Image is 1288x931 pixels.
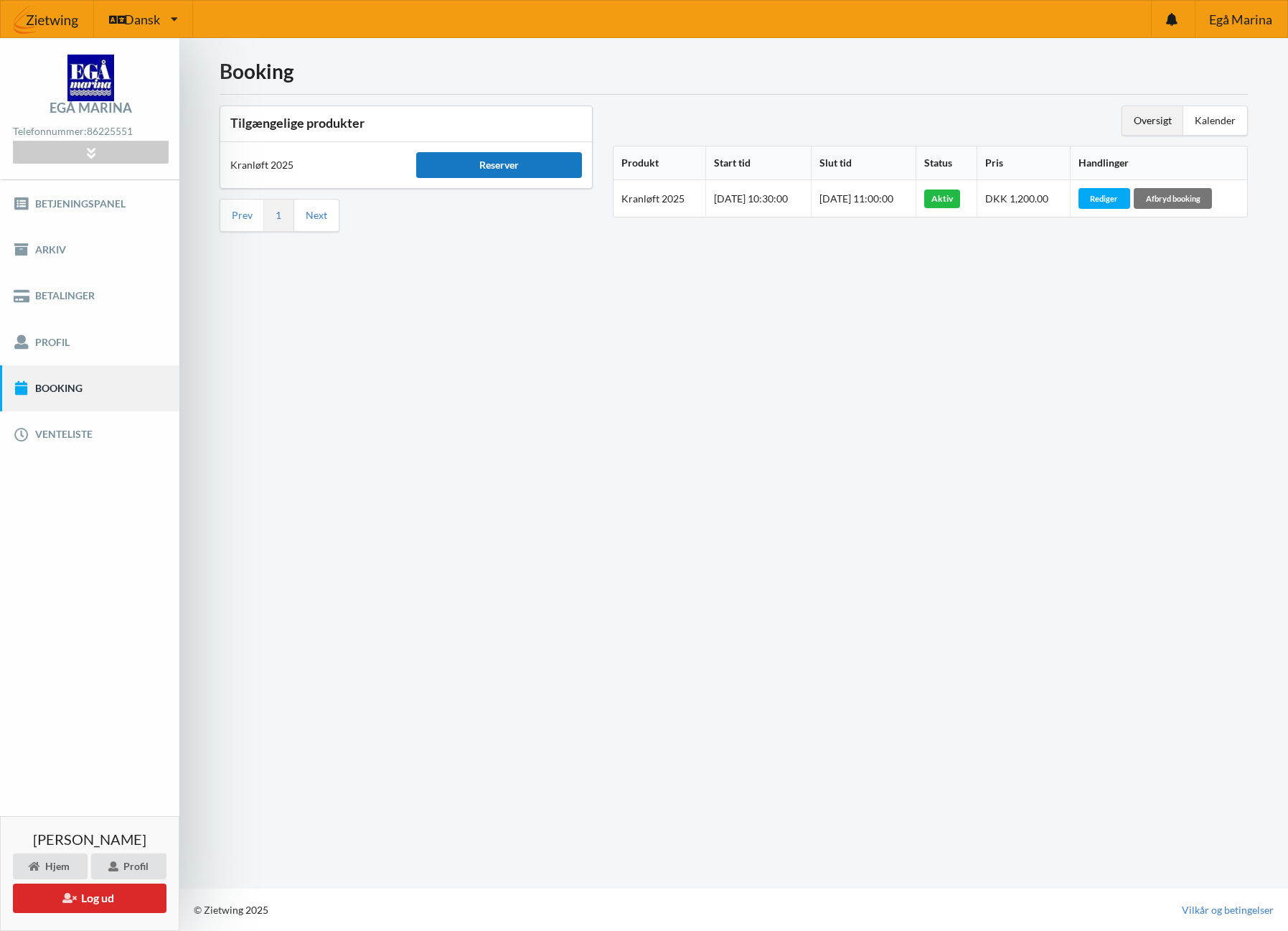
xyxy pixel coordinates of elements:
h1: Booking [220,58,1248,84]
div: Afbryd booking [1134,188,1212,208]
span: Dansk [124,13,160,26]
div: Profil [91,853,166,879]
div: Rediger [1078,188,1130,208]
span: [DATE] 11:00:00 [819,192,893,205]
th: Slut tid [811,146,916,180]
th: Status [916,146,977,180]
a: Vilkår og betingelser [1182,903,1274,917]
div: Reserver [416,152,582,178]
span: [DATE] 10:30:00 [714,192,788,205]
span: Kranløft 2025 [621,192,685,205]
div: Oversigt [1122,106,1183,135]
div: Kalender [1183,106,1247,135]
th: Start tid [705,146,811,180]
th: Produkt [614,146,705,180]
span: DKK 1,200.00 [985,192,1048,205]
a: 1 [276,209,281,222]
button: Log ud [13,884,166,913]
div: Egå Marina [50,101,132,114]
div: Telefonnummer: [13,122,168,141]
strong: 86225551 [87,125,133,137]
h3: Tilgængelige produkter [230,115,582,131]
div: Aktiv [924,190,960,208]
span: [PERSON_NAME] [33,832,146,846]
th: Pris [977,146,1069,180]
span: Egå Marina [1209,13,1272,26]
th: Handlinger [1070,146,1247,180]
a: Prev [232,209,253,222]
a: Next [306,209,327,222]
img: logo [67,55,114,101]
div: Hjem [13,853,88,879]
div: Kranløft 2025 [220,148,406,182]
